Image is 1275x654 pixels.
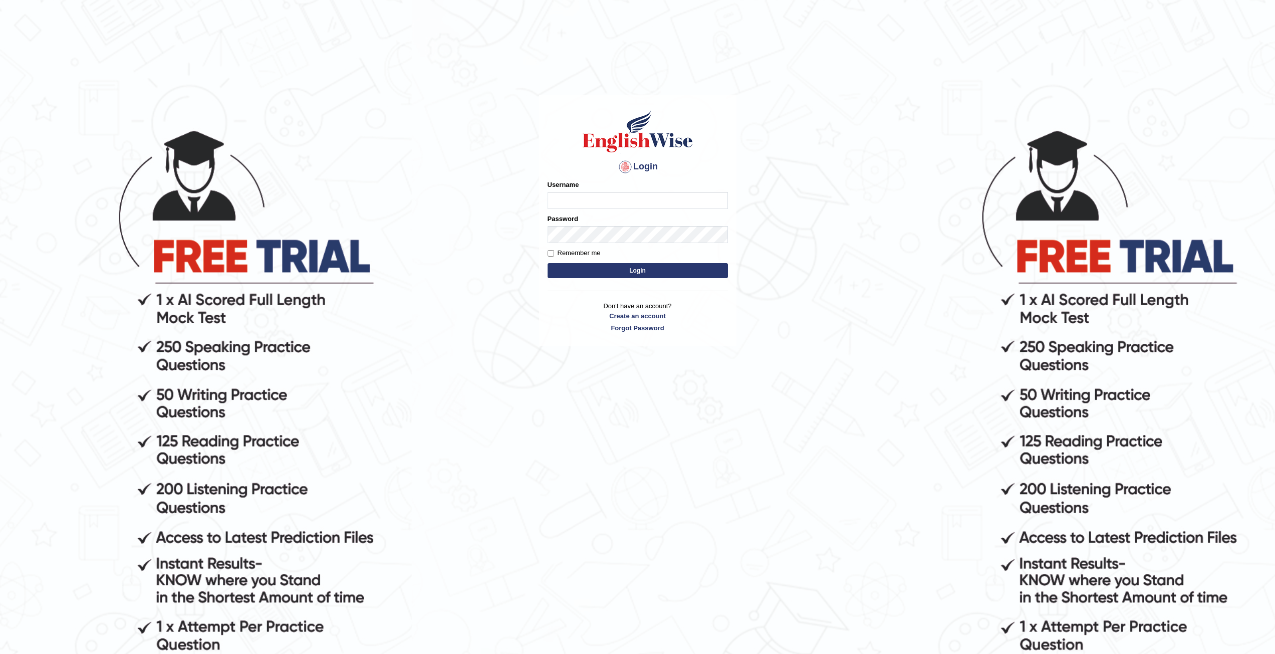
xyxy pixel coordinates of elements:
h4: Login [548,159,728,175]
img: Logo of English Wise sign in for intelligent practice with AI [581,109,695,154]
label: Username [548,180,579,189]
input: Remember me [548,250,554,257]
p: Don't have an account? [548,301,728,332]
button: Login [548,263,728,278]
label: Password [548,214,578,224]
a: Forgot Password [548,323,728,333]
a: Create an account [548,311,728,321]
label: Remember me [548,248,601,258]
